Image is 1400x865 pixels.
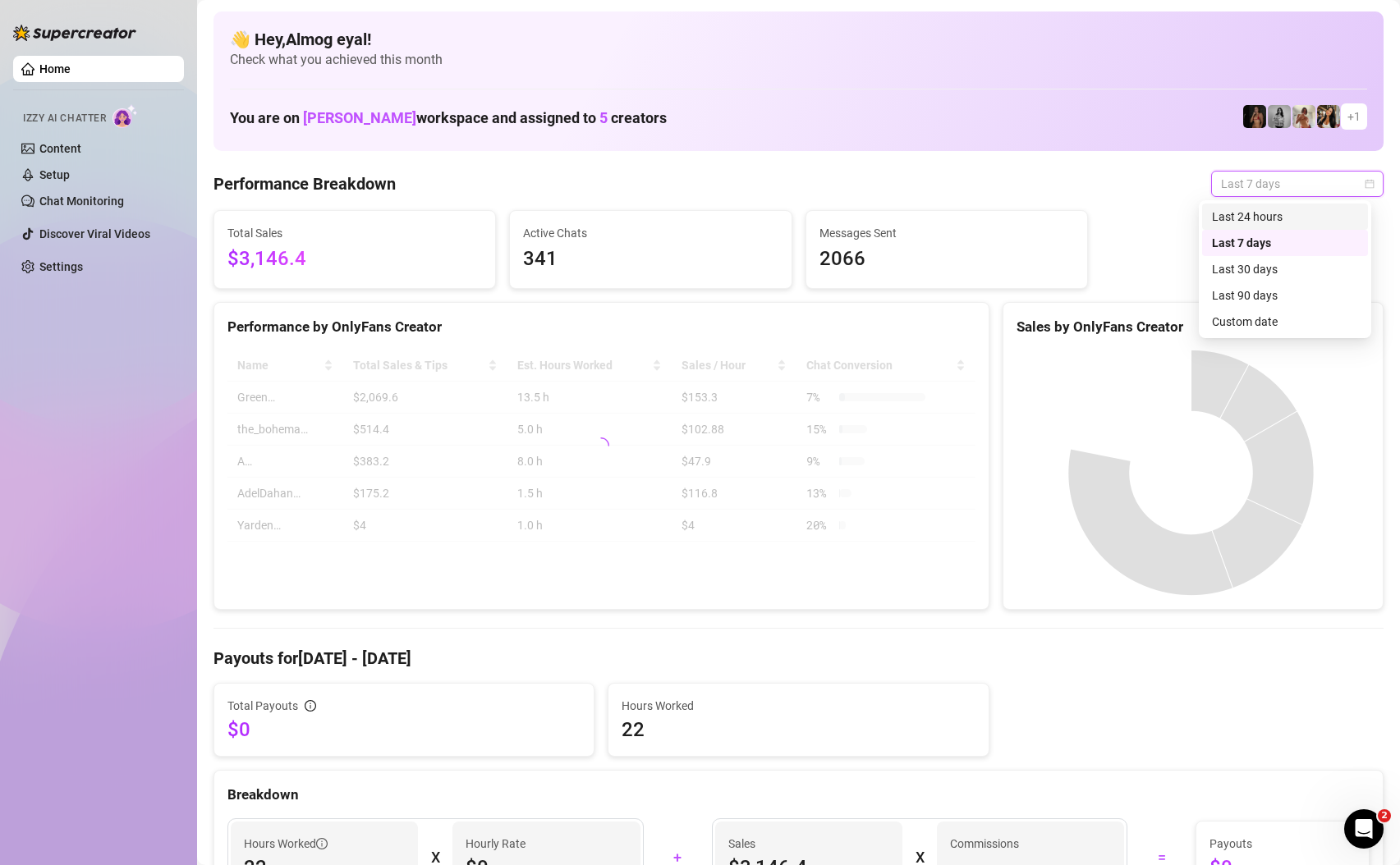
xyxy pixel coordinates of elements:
[227,716,581,743] span: $0
[23,111,106,126] span: Izzy AI Chatter
[305,700,316,712] span: info-circle
[1202,309,1368,335] div: Custom date
[39,227,150,240] a: Discover Viral Videos
[1365,179,1375,189] span: calendar
[1212,260,1358,278] div: Last 30 days
[39,195,124,208] a: Chat Monitoring
[227,784,1370,806] div: Breakdown
[1212,234,1358,252] div: Last 7 days
[1202,204,1368,230] div: Last 24 hours
[227,697,298,715] span: Total Payouts
[819,244,1074,275] span: 2066
[523,244,778,275] span: 341
[1221,172,1374,196] span: Last 7 days
[230,28,1367,51] h4: 👋 Hey, Almog eyal !
[316,838,328,849] span: info-circle
[819,224,1074,242] span: Messages Sent
[728,835,889,853] span: Sales
[1344,809,1384,849] iframe: Intercom live chat
[1243,105,1266,128] img: the_bohema
[523,224,778,242] span: Active Chats
[1268,105,1291,128] img: A
[593,437,609,454] span: loading
[39,168,70,181] a: Setup
[599,109,608,126] span: 5
[1378,809,1391,822] span: 2
[466,835,526,853] article: Hourly Rate
[622,716,975,743] span: 22
[227,316,975,338] div: Performance by OnlyFans Creator
[1212,286,1358,304] div: Last 90 days
[1292,105,1315,128] img: Green
[303,109,416,126] span: [PERSON_NAME]
[227,244,482,275] span: $3,146.4
[1017,316,1370,338] div: Sales by OnlyFans Creator
[213,647,1384,670] h4: Payouts for [DATE] - [DATE]
[13,25,136,41] img: logo-BBDzfeDw.svg
[1347,108,1361,126] span: + 1
[1202,230,1368,256] div: Last 7 days
[213,172,396,195] h4: Performance Breakdown
[230,51,1367,69] span: Check what you achieved this month
[1202,282,1368,309] div: Last 90 days
[230,109,667,127] h1: You are on workspace and assigned to creators
[1202,256,1368,282] div: Last 30 days
[39,260,83,273] a: Settings
[1210,835,1356,853] span: Payouts
[1317,105,1340,128] img: AdelDahan
[950,835,1019,853] article: Commissions
[1212,313,1358,331] div: Custom date
[39,142,81,155] a: Content
[1212,208,1358,226] div: Last 24 hours
[244,835,328,853] span: Hours Worked
[39,62,71,76] a: Home
[622,697,975,715] span: Hours Worked
[227,224,482,242] span: Total Sales
[112,104,138,128] img: AI Chatter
